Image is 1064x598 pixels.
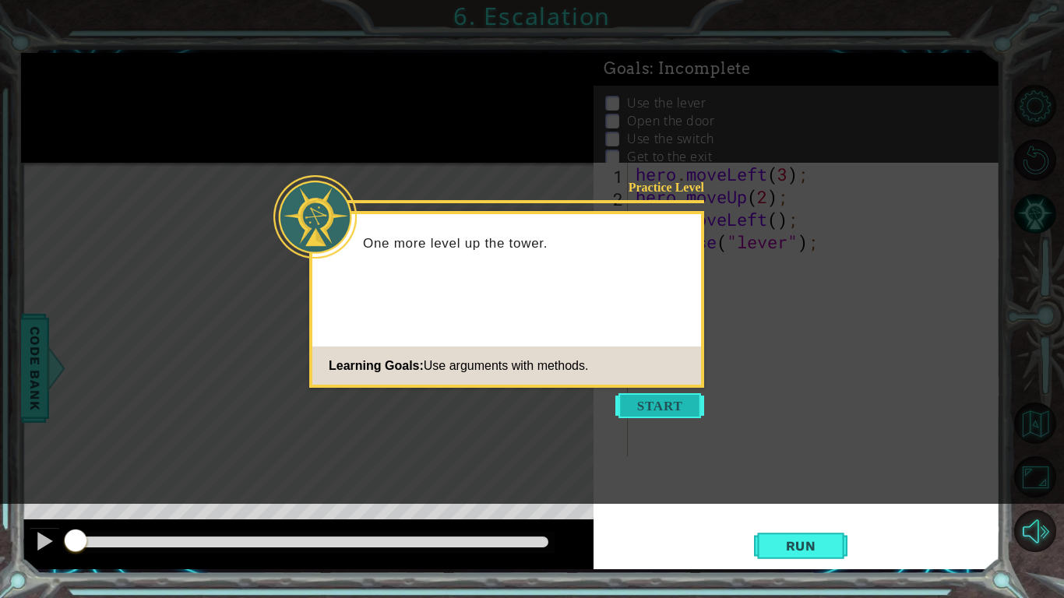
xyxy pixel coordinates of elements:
[605,179,704,195] div: Practice Level
[770,538,832,554] span: Run
[424,359,589,372] span: Use arguments with methods.
[1014,510,1056,552] button: Mute
[29,527,60,559] button: Ctrl + P: Pause
[754,526,847,566] button: Shift+Enter: Run current code.
[329,359,424,372] span: Learning Goals:
[615,393,704,418] button: Start
[363,235,690,252] p: One more level up the tower.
